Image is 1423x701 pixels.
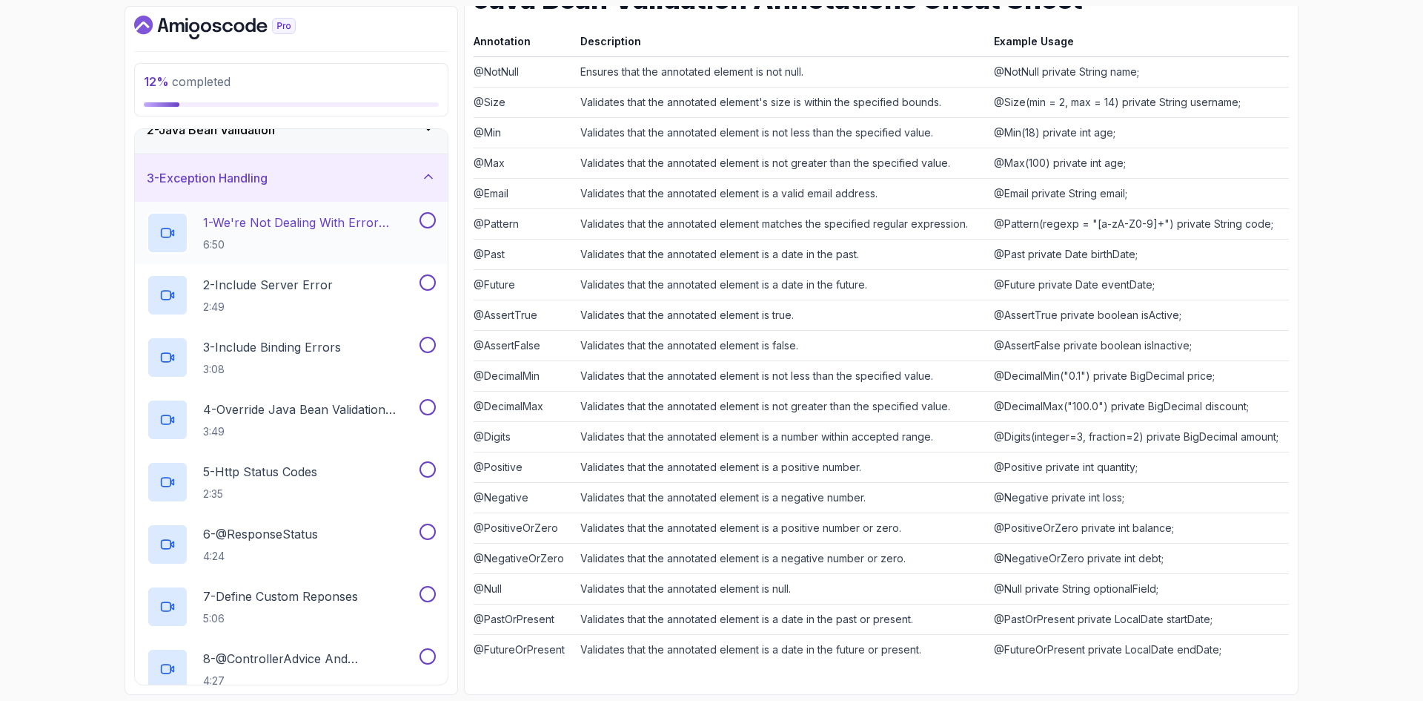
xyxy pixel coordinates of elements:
td: @Size [474,87,574,117]
td: Validates that the annotated element is not less than the specified value. [574,361,988,391]
button: 1-We're Not Dealing With Error Properply6:50 [147,212,436,254]
th: Example Usage [988,32,1289,57]
td: @NotNull [474,56,574,87]
td: @FutureOrPresent private LocalDate endDate; [988,634,1289,665]
td: @PositiveOrZero [474,513,574,543]
td: @AssertFalse private boolean isInactive; [988,330,1289,361]
p: 8 - @ControllerAdvice And @ExceptionHandler [203,650,417,668]
button: 7-Define Custom Reponses5:06 [147,586,436,628]
button: 3-Include Binding Errors3:08 [147,337,436,378]
button: 4-Override Java Bean Validation Messages3:49 [147,399,436,441]
td: @AssertFalse [474,330,574,361]
td: @Past private Date birthDate; [988,239,1289,269]
td: @NotNull private String name; [988,56,1289,87]
span: completed [144,74,230,89]
p: 3 - Include Binding Errors [203,338,341,356]
td: Validates that the annotated element's size is within the specified bounds. [574,87,988,117]
h3: 2 - Java Bean Validation [147,121,275,139]
td: Validates that the annotated element is a negative number. [574,482,988,513]
td: @Future [474,269,574,300]
button: 8-@ControllerAdvice And @ExceptionHandler4:27 [147,648,436,690]
button: 3-Exception Handling [135,154,448,202]
td: Validates that the annotated element is true. [574,300,988,330]
td: @Future private Date eventDate; [988,269,1289,300]
th: Description [574,32,988,57]
td: Validates that the annotated element is a date in the future or present. [574,634,988,665]
td: Validates that the annotated element is a number within accepted range. [574,421,988,452]
h3: 3 - Exception Handling [147,169,268,187]
td: @Size(min = 2, max = 14) private String username; [988,87,1289,117]
p: 3:49 [203,424,417,439]
a: Dashboard [134,16,330,39]
td: @DecimalMin [474,361,574,391]
td: @Pattern [474,208,574,239]
th: Annotation [474,32,574,57]
td: Validates that the annotated element is null. [574,573,988,604]
p: 4:24 [203,549,318,564]
td: @Pattern(regexp = "[a-zA-Z0-9]+") private String code; [988,208,1289,239]
button: 2-Java Bean Validation [135,106,448,154]
button: 5-Http Status Codes2:35 [147,461,436,503]
p: 5:06 [203,611,358,626]
td: Validates that the annotated element is a valid email address. [574,178,988,208]
p: 4:27 [203,674,417,688]
td: @AssertTrue [474,300,574,330]
td: @Max [474,148,574,178]
td: Validates that the annotated element is not greater than the specified value. [574,148,988,178]
td: @Email private String email; [988,178,1289,208]
td: Validates that the annotated element is a date in the past or present. [574,604,988,634]
td: @DecimalMax("100.0") private BigDecimal discount; [988,391,1289,421]
td: Validates that the annotated element matches the specified regular expression. [574,208,988,239]
td: @Past [474,239,574,269]
td: Validates that the annotated element is a positive number or zero. [574,513,988,543]
td: Validates that the annotated element is not greater than the specified value. [574,391,988,421]
td: @Null private String optionalField; [988,573,1289,604]
p: 2:49 [203,300,333,315]
td: @NegativeOrZero private int debt; [988,543,1289,573]
td: Validates that the annotated element is not less than the specified value. [574,117,988,148]
td: @Null [474,573,574,604]
td: @PastOrPresent [474,604,574,634]
p: 2 - Include Server Error [203,276,333,294]
button: 2-Include Server Error2:49 [147,274,436,316]
p: 7 - Define Custom Reponses [203,588,358,605]
td: @Negative [474,482,574,513]
td: Validates that the annotated element is a date in the past. [574,239,988,269]
td: @NegativeOrZero [474,543,574,573]
td: Validates that the annotated element is a negative number or zero. [574,543,988,573]
td: Validates that the annotated element is a positive number. [574,452,988,482]
td: @Positive [474,452,574,482]
p: 1 - We're Not Dealing With Error Properply [203,214,417,231]
p: 6 - @ResponseStatus [203,525,318,543]
td: @Digits [474,421,574,452]
td: @AssertTrue private boolean isActive; [988,300,1289,330]
td: @DecimalMin("0.1") private BigDecimal price; [988,361,1289,391]
td: @DecimalMax [474,391,574,421]
p: 6:50 [203,237,417,252]
td: Validates that the annotated element is a date in the future. [574,269,988,300]
td: @Min [474,117,574,148]
td: @PositiveOrZero private int balance; [988,513,1289,543]
td: @Positive private int quantity; [988,452,1289,482]
span: 12 % [144,74,169,89]
p: 4 - Override Java Bean Validation Messages [203,401,417,418]
td: @Email [474,178,574,208]
p: 5 - Http Status Codes [203,463,317,481]
td: @Digits(integer=3, fraction=2) private BigDecimal amount; [988,421,1289,452]
td: Ensures that the annotated element is not null. [574,56,988,87]
p: 2:35 [203,487,317,501]
td: Validates that the annotated element is false. [574,330,988,361]
button: 6-@ResponseStatus4:24 [147,524,436,565]
td: @Max(100) private int age; [988,148,1289,178]
td: @Negative private int loss; [988,482,1289,513]
td: @FutureOrPresent [474,634,574,665]
td: @Min(18) private int age; [988,117,1289,148]
p: 3:08 [203,362,341,377]
td: @PastOrPresent private LocalDate startDate; [988,604,1289,634]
